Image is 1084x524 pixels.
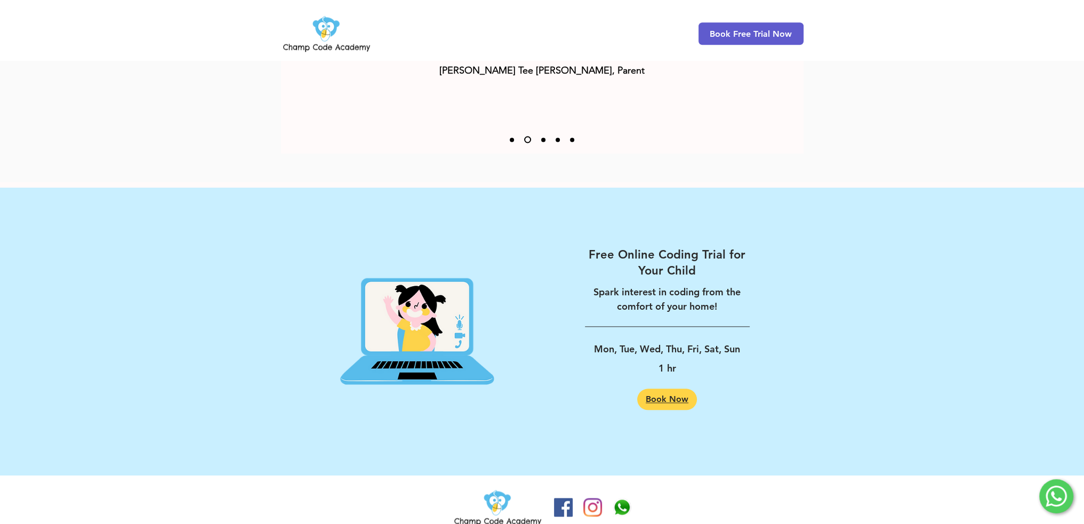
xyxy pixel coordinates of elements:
[646,395,688,404] span: Book Now
[585,340,750,359] p: Mon, Tue, Wed, Thu, Fri, Sat, Sun
[570,138,574,142] a: Slide 5
[556,138,560,142] a: Slide 4
[554,498,631,517] ul: Social Bar
[698,22,804,45] a: Book Free Trial Now
[524,136,531,143] a: Slide 2
[585,359,750,378] p: 1 hr
[505,136,580,143] nav: Slides
[710,29,792,39] span: Book Free Trial Now
[613,498,631,517] img: Champ Code Academy WhatsApp
[583,498,602,517] img: Instagram
[554,498,573,517] img: Facebook
[637,389,697,410] a: Book Now
[541,138,545,142] a: Slide 3
[510,138,514,142] a: Slide 1
[585,247,750,278] a: Free Online Coding Trial for Your Child
[281,13,372,54] img: Champ Code Academy Logo PNG.png
[585,285,750,313] p: Spark interest in coding from the comfort of your home!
